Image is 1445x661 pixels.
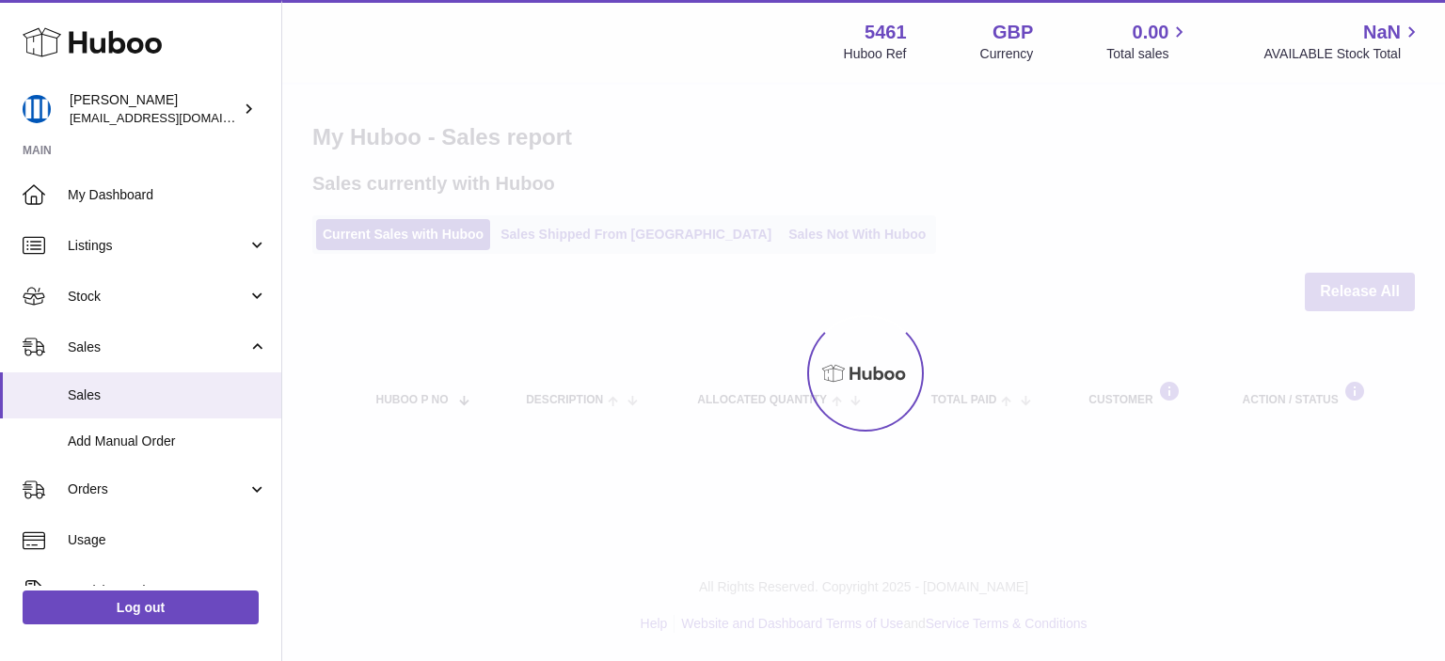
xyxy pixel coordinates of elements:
[70,91,239,127] div: [PERSON_NAME]
[992,20,1033,45] strong: GBP
[68,288,247,306] span: Stock
[844,45,907,63] div: Huboo Ref
[865,20,907,45] strong: 5461
[1263,20,1422,63] a: NaN AVAILABLE Stock Total
[980,45,1034,63] div: Currency
[68,386,267,404] span: Sales
[68,480,247,498] span: Orders
[68,186,267,204] span: My Dashboard
[68,433,267,450] span: Add Manual Order
[1133,20,1169,45] span: 0.00
[23,95,51,123] img: oksana@monimoto.com
[68,237,247,255] span: Listings
[1363,20,1401,45] span: NaN
[1263,45,1422,63] span: AVAILABLE Stock Total
[1106,20,1190,63] a: 0.00 Total sales
[68,582,247,600] span: Invoicing and Payments
[70,110,277,125] span: [EMAIL_ADDRESS][DOMAIN_NAME]
[1106,45,1190,63] span: Total sales
[68,531,267,549] span: Usage
[68,338,247,356] span: Sales
[23,590,259,624] a: Log out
